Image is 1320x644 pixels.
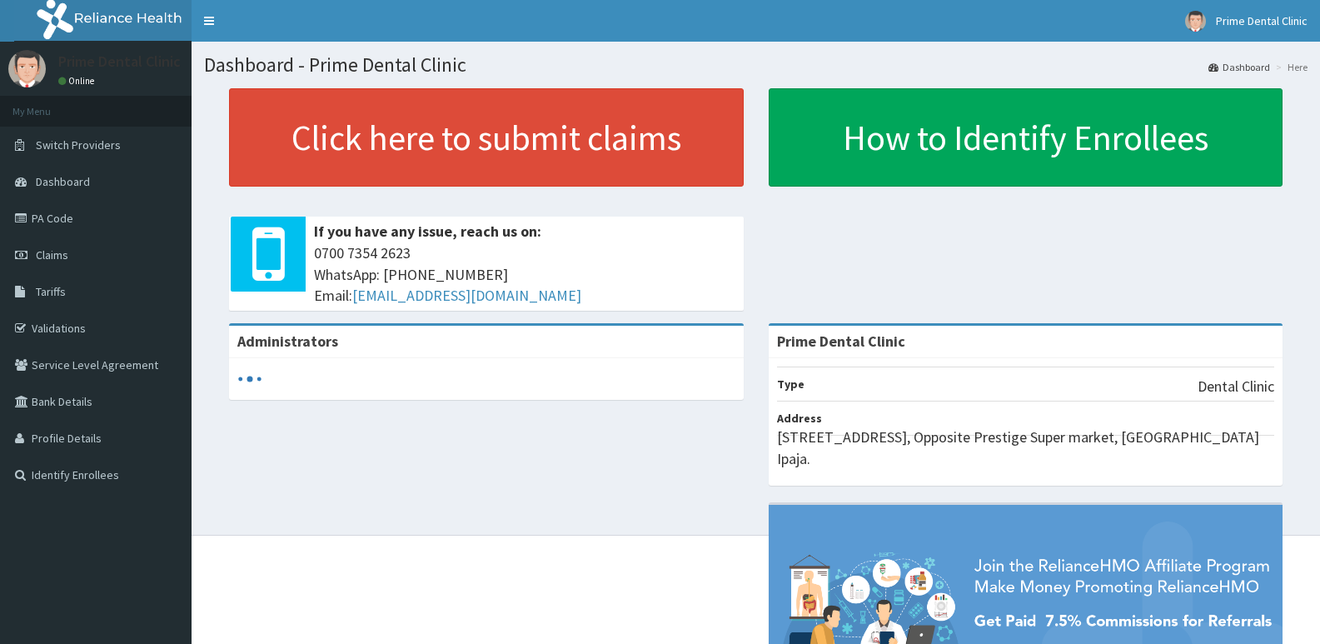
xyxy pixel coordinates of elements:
b: Administrators [237,332,338,351]
b: Type [777,377,804,392]
span: Tariffs [36,284,66,299]
span: Dashboard [36,174,90,189]
b: Address [777,411,822,426]
li: Here [1272,60,1308,74]
a: Click here to submit claims [229,88,744,187]
strong: Prime Dental Clinic [777,332,905,351]
a: [EMAIL_ADDRESS][DOMAIN_NAME] [352,286,581,305]
svg: audio-loading [237,367,262,392]
p: Dental Clinic [1198,376,1274,397]
img: User Image [8,50,46,87]
p: [STREET_ADDRESS], Opposite Prestige Super market, [GEOGRAPHIC_DATA] Ipaja. [777,427,1275,469]
span: Prime Dental Clinic [1216,13,1308,28]
a: Dashboard [1208,60,1270,74]
p: Prime Dental Clinic [58,54,181,69]
img: User Image [1185,11,1206,32]
span: Switch Providers [36,137,121,152]
a: How to Identify Enrollees [769,88,1283,187]
a: Online [58,75,98,87]
span: 0700 7354 2623 WhatsApp: [PHONE_NUMBER] Email: [314,242,735,307]
b: If you have any issue, reach us on: [314,222,541,241]
span: Claims [36,247,68,262]
h1: Dashboard - Prime Dental Clinic [204,54,1308,76]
